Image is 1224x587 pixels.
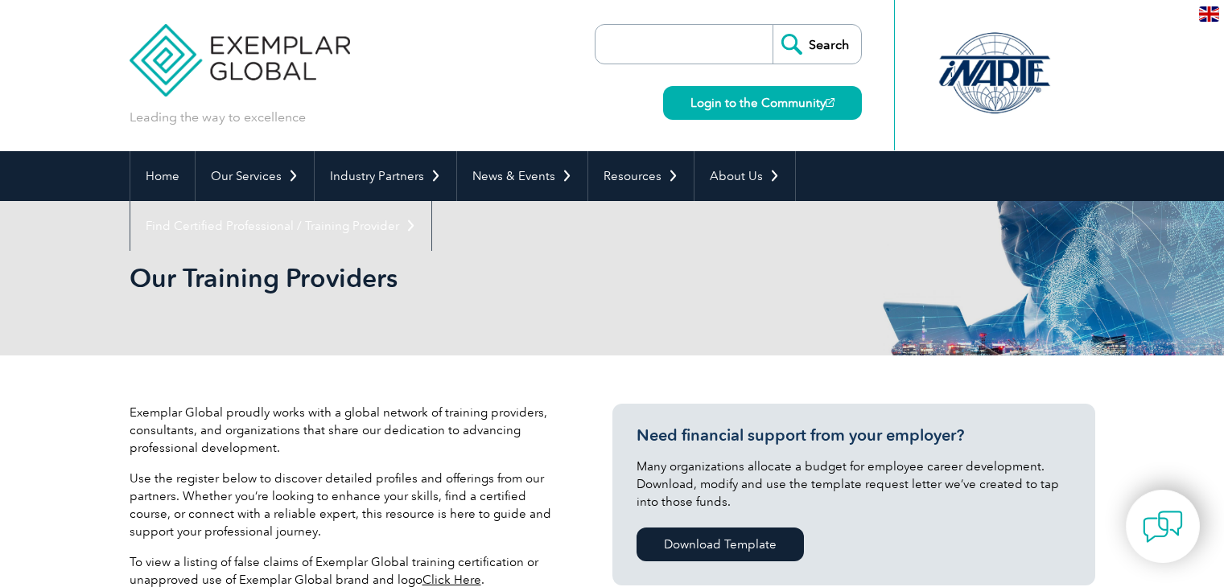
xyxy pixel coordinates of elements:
p: Exemplar Global proudly works with a global network of training providers, consultants, and organ... [130,404,564,457]
a: News & Events [457,151,587,201]
a: Our Services [196,151,314,201]
a: Find Certified Professional / Training Provider [130,201,431,251]
p: Leading the way to excellence [130,109,306,126]
p: Use the register below to discover detailed profiles and offerings from our partners. Whether you... [130,470,564,540]
img: contact-chat.png [1143,507,1183,547]
a: Industry Partners [315,151,456,201]
a: Download Template [637,527,804,561]
a: About Us [694,151,795,201]
a: Login to the Community [663,86,862,120]
a: Home [130,151,195,201]
input: Search [773,25,861,64]
a: Click Here [422,573,481,587]
a: Resources [588,151,694,201]
p: Many organizations allocate a budget for employee career development. Download, modify and use th... [637,458,1071,511]
img: en [1199,6,1219,22]
h3: Need financial support from your employer? [637,425,1071,445]
h2: Our Training Providers [130,265,806,291]
img: open_square.png [826,98,835,107]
